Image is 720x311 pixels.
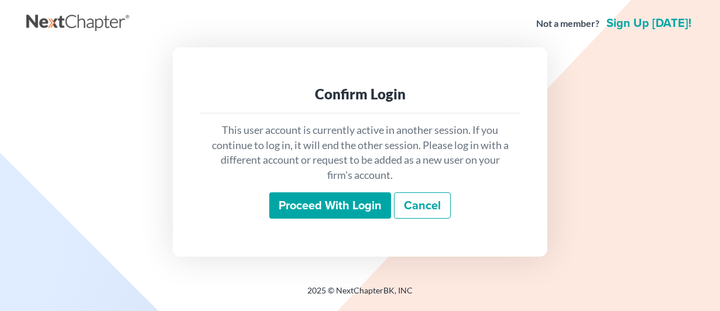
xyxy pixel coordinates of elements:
[210,85,510,103] div: Confirm Login
[394,192,451,219] a: Cancel
[604,18,694,29] a: Sign up [DATE]!
[536,17,599,30] strong: Not a member?
[26,285,694,306] div: 2025 © NextChapterBK, INC
[210,123,510,183] p: This user account is currently active in another session. If you continue to log in, it will end ...
[269,192,391,219] input: Proceed with login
